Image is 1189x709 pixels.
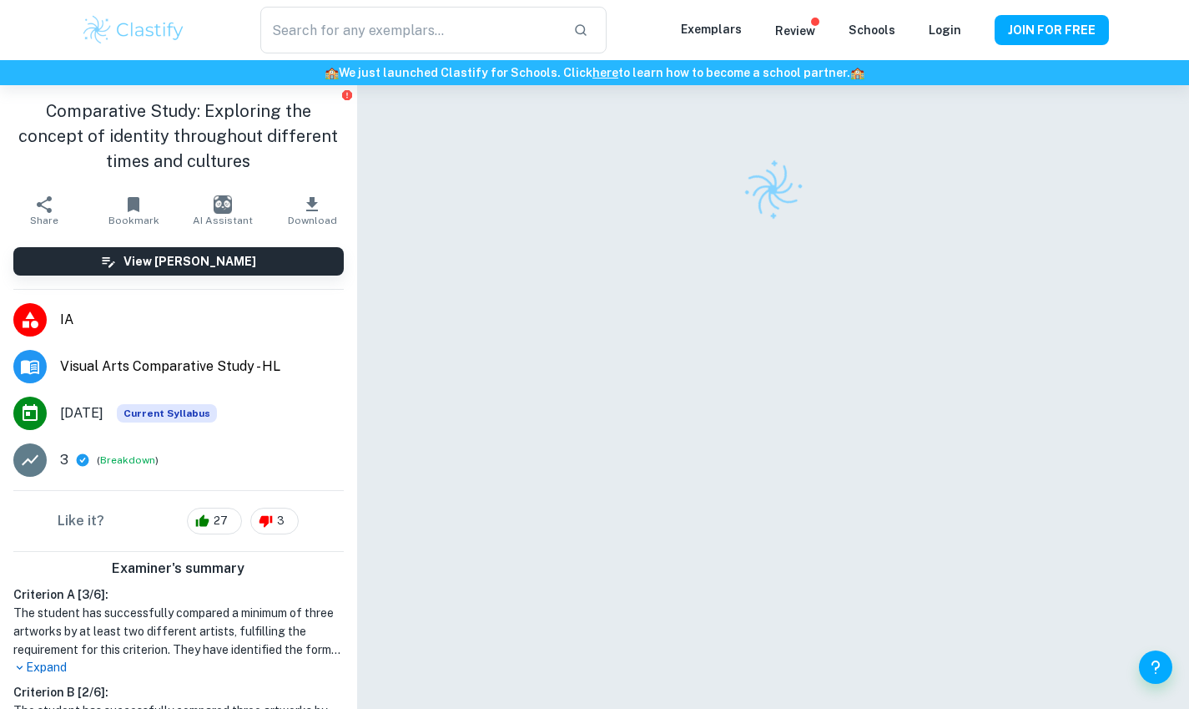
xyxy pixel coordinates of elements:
span: 3 [268,513,294,529]
h6: Examiner's summary [7,559,350,579]
span: 🏫 [850,66,864,79]
span: Bookmark [108,215,159,226]
a: Login [929,23,961,37]
button: Breakdown [100,453,155,468]
span: ( ) [97,453,159,468]
span: IA [60,310,344,330]
a: here [592,66,618,79]
p: Review [775,22,815,40]
div: 3 [250,508,299,534]
button: Help and Feedback [1139,651,1172,684]
span: Download [288,215,337,226]
button: Report issue [341,89,354,101]
button: View [PERSON_NAME] [13,247,344,276]
div: 27 [187,508,242,534]
h6: Like it? [58,511,104,531]
button: Download [268,187,357,234]
p: Exemplars [681,20,742,38]
span: [DATE] [60,403,103,423]
span: Share [30,215,58,226]
button: Bookmark [89,187,179,234]
input: Search for any exemplars... [260,7,559,53]
button: JOIN FOR FREE [995,15,1109,45]
h1: The student has successfully compared a minimum of three artworks by at least two different artis... [13,604,344,659]
span: AI Assistant [193,215,253,226]
h6: Criterion B [ 2 / 6 ]: [13,683,344,701]
span: Current Syllabus [117,404,217,423]
span: 🏫 [325,66,339,79]
img: Clastify logo [81,13,187,47]
img: Clastify logo [732,149,814,231]
p: Expand [13,659,344,676]
h6: We just launched Clastify for Schools. Click to learn how to become a school partner. [3,63,1186,82]
h6: View [PERSON_NAME] [123,252,256,271]
a: Schools [849,23,895,37]
img: AI Assistant [214,195,232,214]
span: 27 [204,513,237,529]
span: Visual Arts Comparative Study - HL [60,357,344,377]
p: 3 [60,450,68,470]
h6: Criterion A [ 3 / 6 ]: [13,585,344,604]
button: AI Assistant [179,187,268,234]
h1: Comparative Study: Exploring the concept of identity throughout different times and cultures [13,99,344,174]
div: This exemplar is based on the current syllabus. Feel free to refer to it for inspiration/ideas wh... [117,404,217,423]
